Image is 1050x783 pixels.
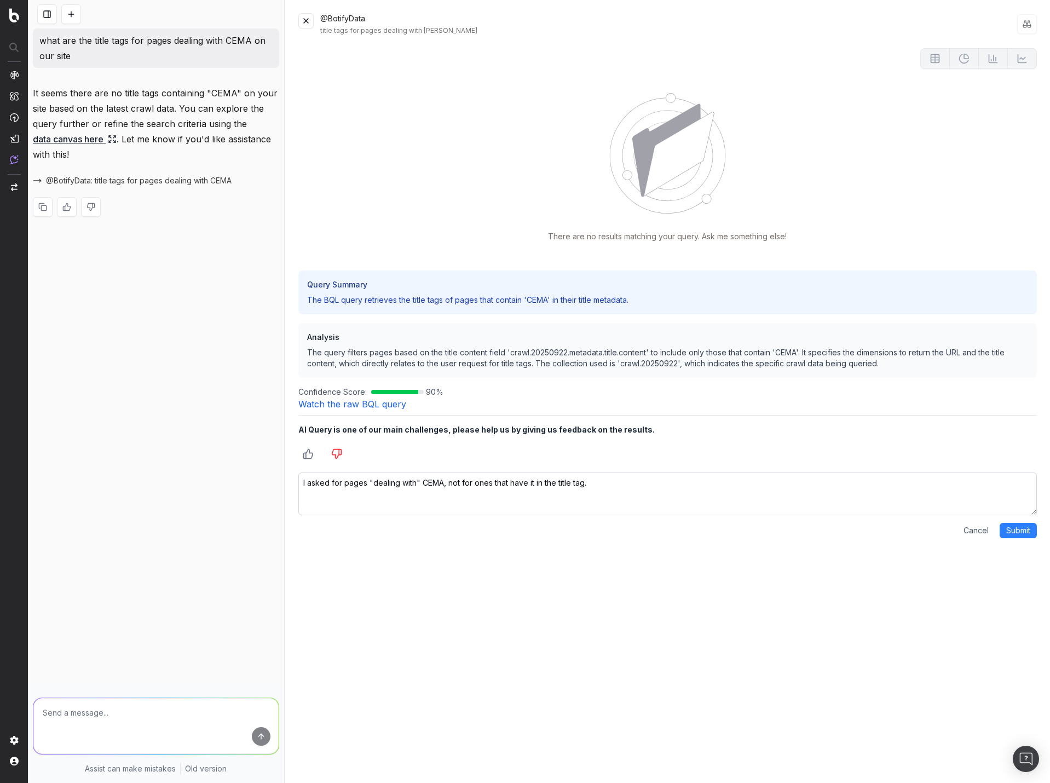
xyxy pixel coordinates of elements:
[1000,523,1037,538] button: Submit
[979,48,1008,69] button: Not available for current data
[1013,746,1039,772] div: Open Intercom Messenger
[298,399,406,410] a: Watch the raw BQL query
[298,473,1037,515] textarea: I asked for pages "dealing with" CEMA, not for ones that have it in the title tag.
[307,279,1028,290] h3: Query Summary
[298,387,367,398] span: Confidence Score:
[10,134,19,143] img: Studio
[11,183,18,191] img: Switch project
[85,763,176,774] p: Assist can make mistakes
[307,332,1028,343] h3: Analysis
[307,347,1028,369] p: The query filters pages based on the title content field 'crawl.20250922.metadata.title.content' ...
[33,175,232,186] button: @BotifyData: title tags for pages dealing with CEMA
[10,155,19,164] img: Assist
[10,736,19,745] img: Setting
[957,523,995,538] button: Cancel
[9,8,19,22] img: Botify logo
[10,113,19,122] img: Activation
[548,231,787,242] p: There are no results matching your query. Ask me something else!
[609,93,726,214] img: No Data
[185,763,227,774] a: Old version
[298,425,655,434] b: AI Query is one of our main challenges, please help us by giving us feedback on the results.
[920,48,950,69] button: Not available for current data
[320,26,1017,35] div: title tags for pages dealing with [PERSON_NAME]
[327,444,347,464] button: Thumbs down
[10,71,19,79] img: Analytics
[33,85,279,162] p: It seems there are no title tags containing "CEMA" on your site based on the latest crawl data. Y...
[298,444,318,464] button: Thumbs up
[10,757,19,765] img: My account
[320,13,1017,35] div: @BotifyData
[307,295,1028,306] p: The BQL query retrieves the title tags of pages that contain 'CEMA' in their title metadata.
[46,175,232,186] span: @BotifyData: title tags for pages dealing with CEMA
[33,131,117,147] a: data canvas here
[426,387,443,398] span: 90 %
[10,91,19,101] img: Intelligence
[1008,48,1037,69] button: Not available for current data
[950,48,979,69] button: Not available for current data
[39,33,273,64] p: what are the title tags for pages dealing with CEMA on our site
